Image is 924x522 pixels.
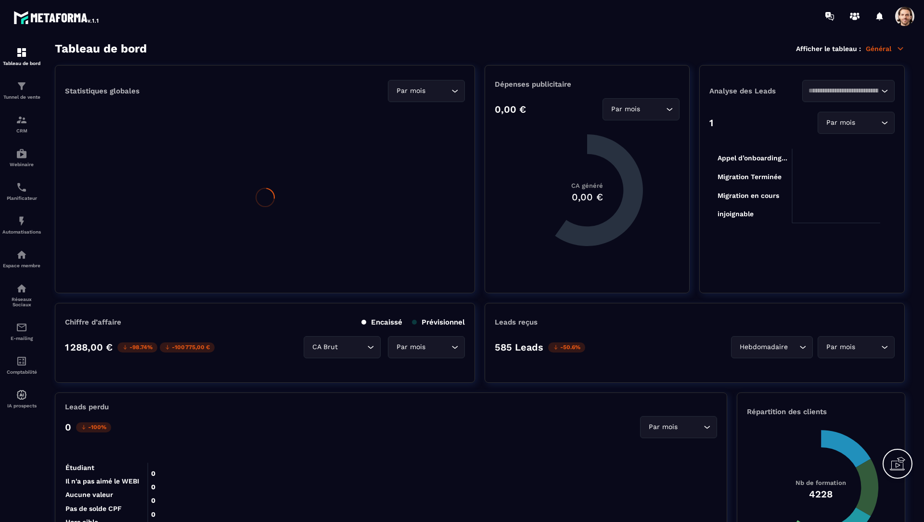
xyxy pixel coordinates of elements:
[818,112,895,134] div: Search for option
[709,87,802,95] p: Analyse des Leads
[548,342,585,352] p: -50.6%
[495,318,538,326] p: Leads reçus
[65,477,139,485] tspan: Il n'a pas aimé le WEBI
[310,342,340,352] span: CA Brut
[2,94,41,100] p: Tunnel de vente
[646,422,680,432] span: Par mois
[609,104,642,115] span: Par mois
[2,242,41,275] a: automationsautomationsEspace membre
[117,342,157,352] p: -98.74%
[427,86,449,96] input: Search for option
[16,283,27,294] img: social-network
[718,173,782,181] tspan: Migration Terminée
[2,39,41,73] a: formationformationTableau de bord
[16,215,27,227] img: automations
[65,318,121,326] p: Chiffre d’affaire
[2,297,41,307] p: Réseaux Sociaux
[65,421,71,433] p: 0
[65,464,94,471] tspan: Étudiant
[361,318,402,326] p: Encaissé
[2,369,41,375] p: Comptabilité
[16,114,27,126] img: formation
[16,322,27,333] img: email
[737,342,790,352] span: Hebdomadaire
[2,196,41,201] p: Planificateur
[16,80,27,92] img: formation
[2,403,41,408] p: IA prospects
[824,117,857,128] span: Par mois
[642,104,664,115] input: Search for option
[2,275,41,314] a: social-networksocial-networkRéseaux Sociaux
[16,182,27,193] img: scheduler
[65,491,113,498] tspan: Aucune valeur
[2,174,41,208] a: schedulerschedulerPlanificateur
[718,192,779,200] tspan: Migration en cours
[2,263,41,268] p: Espace membre
[427,342,449,352] input: Search for option
[76,422,111,432] p: -100%
[495,341,543,353] p: 585 Leads
[2,336,41,341] p: E-mailing
[2,141,41,174] a: automationsautomationsWebinaire
[65,87,140,95] p: Statistiques globales
[680,422,701,432] input: Search for option
[603,98,680,120] div: Search for option
[796,45,861,52] p: Afficher le tableau :
[2,162,41,167] p: Webinaire
[16,249,27,261] img: automations
[2,314,41,348] a: emailemailE-mailing
[16,355,27,367] img: accountant
[747,407,895,416] p: Répartition des clients
[857,342,879,352] input: Search for option
[160,342,215,352] p: -100 775,00 €
[394,86,427,96] span: Par mois
[412,318,465,326] p: Prévisionnel
[2,208,41,242] a: automationsautomationsAutomatisations
[857,117,879,128] input: Search for option
[388,80,465,102] div: Search for option
[818,336,895,358] div: Search for option
[388,336,465,358] div: Search for option
[16,47,27,58] img: formation
[13,9,100,26] img: logo
[16,148,27,159] img: automations
[824,342,857,352] span: Par mois
[65,403,109,411] p: Leads perdu
[790,342,797,352] input: Search for option
[2,229,41,235] p: Automatisations
[2,348,41,382] a: accountantaccountantComptabilité
[304,336,381,358] div: Search for option
[2,61,41,66] p: Tableau de bord
[65,341,113,353] p: 1 288,00 €
[718,210,754,218] tspan: injoignable
[495,80,680,89] p: Dépenses publicitaire
[731,336,813,358] div: Search for option
[709,117,713,129] p: 1
[65,505,122,512] tspan: Pas de solde CPF
[55,42,147,55] h3: Tableau de bord
[2,73,41,107] a: formationformationTunnel de vente
[718,154,787,162] tspan: Appel d’onboarding...
[394,342,427,352] span: Par mois
[866,44,905,53] p: Général
[640,416,717,438] div: Search for option
[16,389,27,401] img: automations
[2,128,41,133] p: CRM
[802,80,895,102] div: Search for option
[2,107,41,141] a: formationformationCRM
[495,104,526,115] p: 0,00 €
[808,86,879,96] input: Search for option
[340,342,365,352] input: Search for option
